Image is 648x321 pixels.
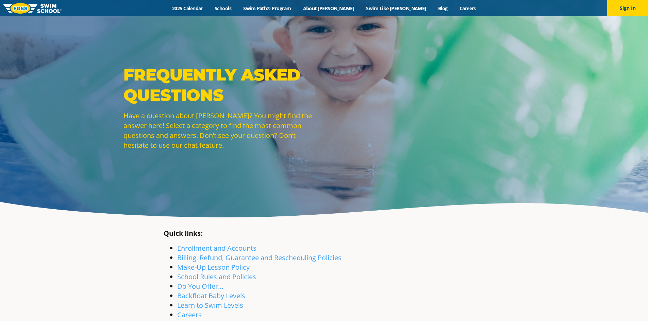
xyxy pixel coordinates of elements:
a: School Rules and Policies [177,272,256,281]
strong: Quick links: [164,229,203,238]
a: Schools [209,5,237,12]
a: 2025 Calendar [166,5,209,12]
a: Do You Offer… [177,282,223,291]
a: Enrollment and Accounts [177,244,256,253]
a: Make-Up Lesson Policy [177,263,250,272]
a: Billing, Refund, Guarantee and Rescheduling Policies [177,253,342,262]
a: Blog [432,5,453,12]
a: Careers [453,5,482,12]
a: Swim Path® Program [237,5,297,12]
a: Careers [177,310,202,319]
p: Have a question about [PERSON_NAME]? You might find the answer here! Select a category to find th... [123,111,321,150]
a: Learn to Swim Levels [177,301,243,310]
a: About [PERSON_NAME] [297,5,360,12]
a: Backfloat Baby Levels [177,291,245,300]
img: FOSS Swim School Logo [3,3,62,14]
a: Swim Like [PERSON_NAME] [360,5,432,12]
p: Frequently Asked Questions [123,65,321,105]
